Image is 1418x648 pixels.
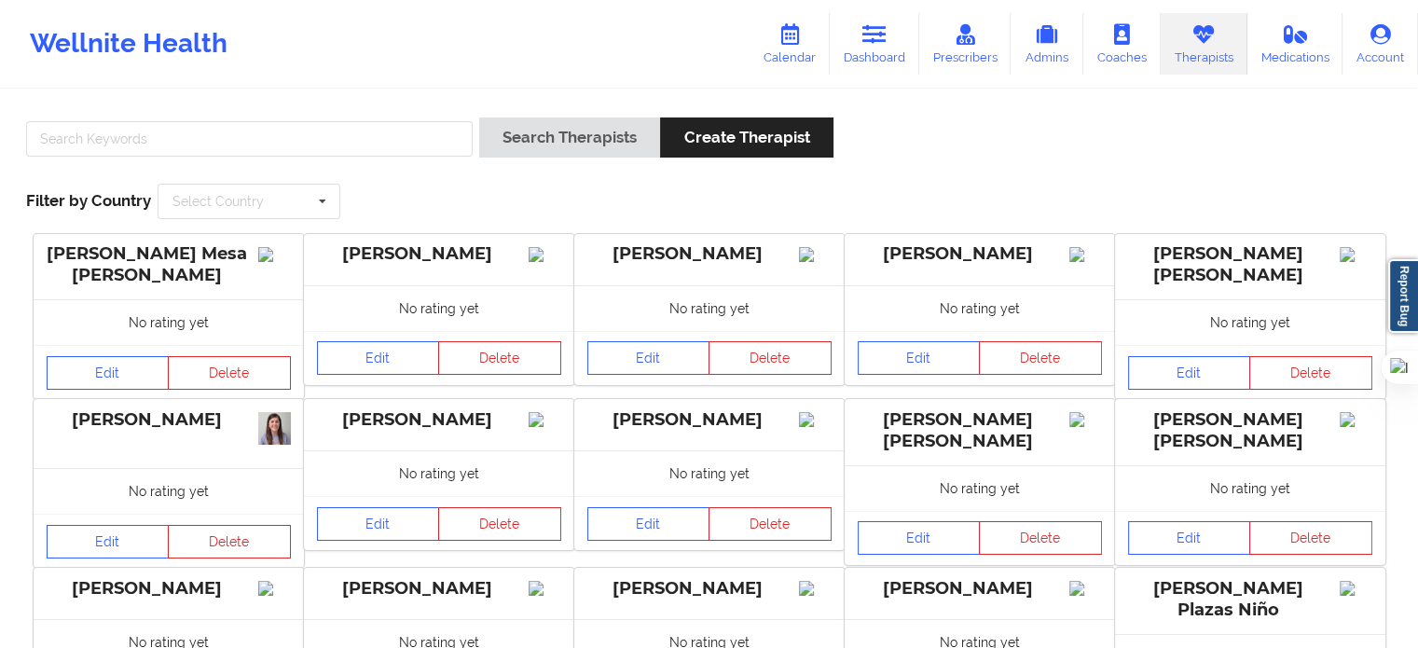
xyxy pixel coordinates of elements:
button: Delete [979,341,1102,375]
div: No rating yet [304,285,574,331]
div: [PERSON_NAME] Plazas Niño [1128,578,1372,621]
div: No rating yet [1115,299,1385,345]
div: [PERSON_NAME] [587,409,832,431]
a: Edit [858,521,981,555]
button: Delete [1249,521,1372,555]
a: Edit [587,341,710,375]
a: Dashboard [830,13,919,75]
img: Image%2Fplaceholer-image.png [258,581,291,596]
div: [PERSON_NAME] [PERSON_NAME] [858,409,1102,452]
div: [PERSON_NAME] [PERSON_NAME] [1128,409,1372,452]
img: Image%2Fplaceholer-image.png [1069,247,1102,262]
div: No rating yet [845,285,1115,331]
button: Delete [438,507,561,541]
img: Image%2Fplaceholer-image.png [799,581,832,596]
div: No rating yet [34,468,304,514]
img: Image%2Fplaceholer-image.png [529,247,561,262]
img: Image%2Fplaceholer-image.png [529,412,561,427]
a: Edit [47,525,170,558]
a: Medications [1247,13,1343,75]
button: Create Therapist [660,117,833,158]
div: No rating yet [1115,465,1385,511]
div: No rating yet [845,465,1115,511]
span: Filter by Country [26,191,151,210]
div: [PERSON_NAME] [587,578,832,600]
img: Image%2Fplaceholer-image.png [1069,412,1102,427]
a: Edit [858,341,981,375]
button: Delete [168,356,291,390]
div: [PERSON_NAME] Mesa [PERSON_NAME] [47,243,291,286]
div: [PERSON_NAME] [317,409,561,431]
a: Calendar [750,13,830,75]
button: Delete [168,525,291,558]
div: Select Country [172,195,264,208]
button: Delete [979,521,1102,555]
img: Image%2Fplaceholer-image.png [799,247,832,262]
button: Delete [438,341,561,375]
img: 21ce3e2a-ce4a-465d-be58-200e21e4b81b_Becca-Chavez-2025.jpg [258,412,291,445]
a: Account [1342,13,1418,75]
a: Prescribers [919,13,1012,75]
a: Edit [317,341,440,375]
div: [PERSON_NAME] [PERSON_NAME] [1128,243,1372,286]
div: [PERSON_NAME] [858,578,1102,600]
a: Edit [1128,521,1251,555]
a: Edit [587,507,710,541]
div: No rating yet [304,450,574,496]
div: [PERSON_NAME] [317,578,561,600]
img: Image%2Fplaceholer-image.png [1340,581,1372,596]
div: No rating yet [574,450,845,496]
button: Delete [1249,356,1372,390]
div: [PERSON_NAME] [47,409,291,431]
div: [PERSON_NAME] [47,578,291,600]
button: Delete [709,507,832,541]
img: Image%2Fplaceholer-image.png [258,247,291,262]
button: Delete [709,341,832,375]
a: Edit [47,356,170,390]
div: [PERSON_NAME] [858,243,1102,265]
a: Edit [317,507,440,541]
a: Edit [1128,356,1251,390]
img: Image%2Fplaceholer-image.png [529,581,561,596]
input: Search Keywords [26,121,473,157]
img: Image%2Fplaceholer-image.png [1340,412,1372,427]
a: Coaches [1083,13,1161,75]
div: [PERSON_NAME] [587,243,832,265]
img: Image%2Fplaceholer-image.png [799,412,832,427]
div: No rating yet [34,299,304,345]
img: Image%2Fplaceholer-image.png [1069,581,1102,596]
div: No rating yet [574,285,845,331]
a: Report Bug [1388,259,1418,333]
a: Admins [1011,13,1083,75]
img: Image%2Fplaceholer-image.png [1340,247,1372,262]
button: Search Therapists [479,117,660,158]
div: [PERSON_NAME] [317,243,561,265]
a: Therapists [1161,13,1247,75]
